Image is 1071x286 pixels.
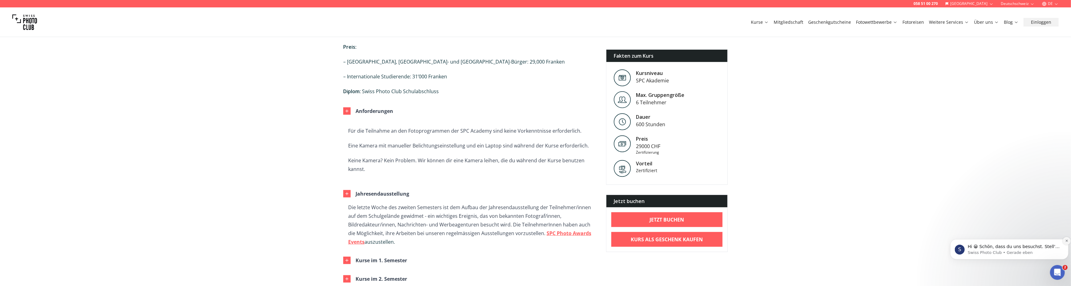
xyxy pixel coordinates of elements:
div: Kurse im 1. Semester [356,256,407,265]
p: Für die Teilnahme an den Fotoprogrammen der SPC Academy sind keine Vorkenntnisse erforderlich. [348,126,591,135]
button: Kurse im 1. Semester [338,251,591,270]
div: 29000 CHF [636,143,660,150]
a: Blog [1004,19,1019,25]
a: Geschenkgutscheine [808,19,851,25]
button: Kurse [748,18,771,27]
button: Jahresendausstellung [338,184,591,203]
div: 6 Teilnehmer [636,99,684,106]
button: Anforderungen [338,102,591,120]
div: SPC Akademie [636,77,669,84]
button: Mitgliedschaft [771,18,806,27]
div: Preis [636,135,660,143]
img: Level [614,113,631,130]
button: Einloggen [1024,18,1059,27]
div: Fakten zum Kurs [606,50,727,62]
p: Die letzte Woche des zweiten Semesters ist dem Aufbau der Jahresendausstellung der Teilnehmer/inn... [348,203,591,246]
img: Vorteil [614,160,631,177]
button: Fotowettbewerbe [853,18,900,27]
p: Keine Kamera? Kein Problem. Wir können dir eine Kamera leihen, die du während der Kurse benutzen ... [348,156,591,173]
div: Anforderungen [348,126,591,184]
div: Anforderungen [356,107,393,115]
a: Fotoreisen [902,19,924,25]
img: Level [614,91,631,108]
button: Geschenkgutscheine [806,18,853,27]
div: Max. Gruppengröße [636,91,684,99]
img: Preis [614,135,631,152]
div: Jahresendausstellung [356,189,409,198]
button: Blog [1001,18,1021,27]
span: auszustellen. [364,238,395,245]
div: Dauer [636,113,665,121]
span: – [GEOGRAPHIC_DATA], [GEOGRAPHIC_DATA]- und [GEOGRAPHIC_DATA]-Bürger: 29,000 Franken [343,58,565,65]
a: Weitere Services [929,19,969,25]
div: Zertifiziert [636,167,688,174]
img: Swiss photo club [12,10,37,35]
div: Vorteil [636,160,688,167]
iframe: Intercom notifications Nachricht [948,226,1071,269]
strong: Diplom [343,88,360,95]
button: Über uns [971,18,1001,27]
div: Zertifizierung [636,150,660,155]
span: – Internationale Studierende: 31’000 Franken [343,73,447,80]
div: Jetzt buchen [606,195,727,207]
b: Jetzt buchen [650,216,684,223]
a: Kurs als Geschenk kaufen [611,232,723,247]
img: Level [614,69,631,86]
p: Eine Kamera mit manueller Belichtungseinstellung und ein Laptop sind während der Kurse erforderlich. [348,141,591,150]
div: Kurse im 2. Semester [356,275,407,283]
a: Fotowettbewerbe [856,19,898,25]
span: : Swiss Photo Club Schulabschluss [360,88,439,95]
button: Fotoreisen [900,18,926,27]
b: Kurs als Geschenk kaufen [631,236,703,243]
a: Jetzt buchen [611,212,723,227]
div: Kursniveau [636,69,669,77]
div: Jahresendausstellung [348,203,591,251]
span: 2 [1063,265,1068,270]
a: Kurse [751,19,769,25]
a: 058 51 00 270 [914,1,938,6]
strong: Preis: [343,44,356,50]
a: Mitgliedschaft [774,19,803,25]
a: Über uns [974,19,999,25]
div: 600 Stunden [636,121,665,128]
iframe: Intercom live chat [1050,265,1065,280]
button: Weitere Services [926,18,971,27]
